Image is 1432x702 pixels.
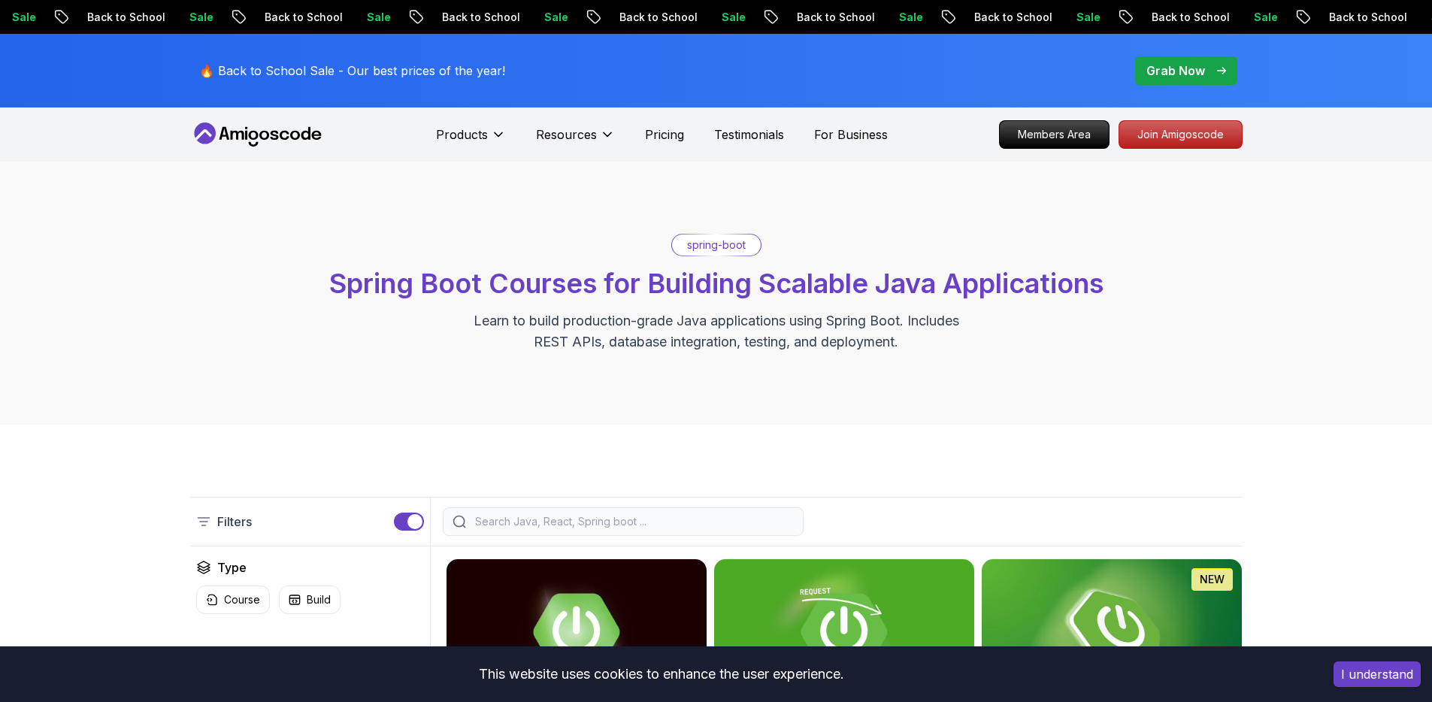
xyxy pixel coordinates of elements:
h2: Type [217,558,247,576]
h2: Price [217,644,247,662]
p: Back to School [228,10,330,25]
p: 🔥 Back to School Sale - Our best prices of the year! [199,62,505,80]
button: Resources [536,126,615,156]
p: Back to School [583,10,685,25]
input: Search Java, React, Spring boot ... [472,514,794,529]
a: Join Amigoscode [1119,120,1243,149]
p: Learn to build production-grade Java applications using Spring Boot. Includes REST APIs, database... [464,310,969,353]
button: Products [436,126,506,156]
p: Join Amigoscode [1119,121,1242,148]
p: Sale [685,10,733,25]
p: Back to School [50,10,153,25]
p: Sale [330,10,378,25]
p: Back to School [937,10,1040,25]
p: NEW [1200,572,1225,587]
p: Back to School [1115,10,1217,25]
p: Build [307,592,331,607]
button: Course [196,586,270,614]
p: Back to School [405,10,507,25]
p: Grab Now [1146,62,1205,80]
p: Sale [153,10,201,25]
p: Sale [507,10,556,25]
p: Back to School [760,10,862,25]
p: Back to School [1292,10,1394,25]
p: Members Area [1000,121,1109,148]
p: Products [436,126,488,144]
p: Sale [1040,10,1088,25]
p: Filters [217,513,252,531]
button: Accept cookies [1334,661,1421,687]
button: Build [279,586,341,614]
p: Sale [862,10,910,25]
p: Sale [1217,10,1265,25]
p: spring-boot [687,238,746,253]
a: For Business [814,126,888,144]
a: Testimonials [714,126,784,144]
p: Resources [536,126,597,144]
a: Pricing [645,126,684,144]
p: Course [224,592,260,607]
span: Spring Boot Courses for Building Scalable Java Applications [329,267,1104,300]
a: Members Area [999,120,1110,149]
div: This website uses cookies to enhance the user experience. [11,658,1311,691]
